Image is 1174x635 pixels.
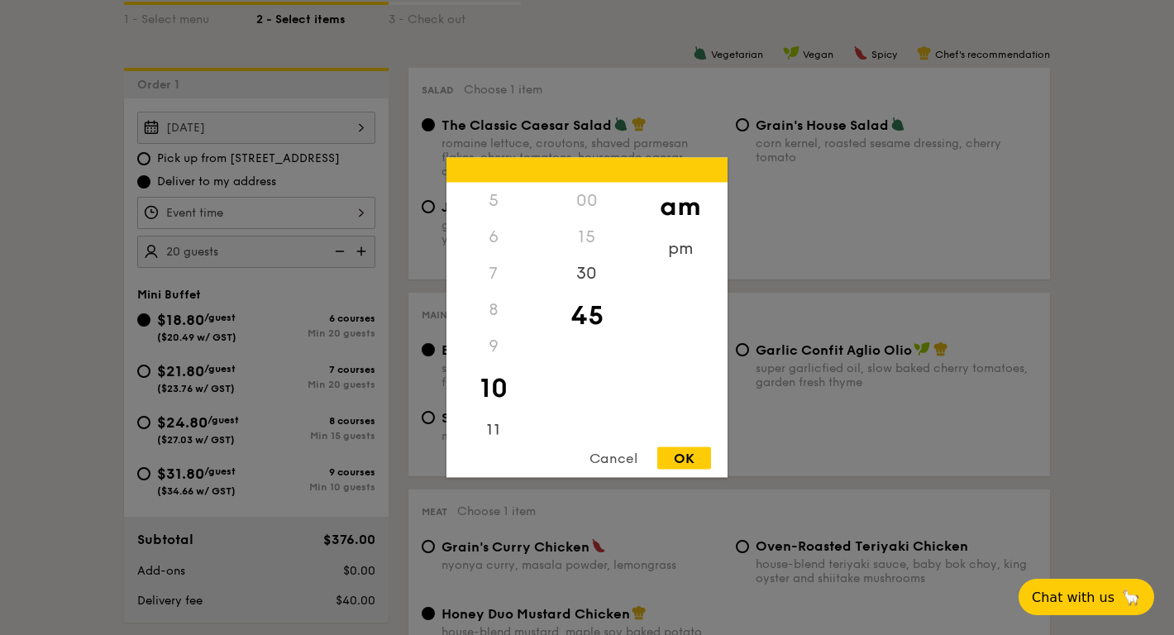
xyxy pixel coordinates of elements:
div: pm [633,231,727,267]
div: 15 [540,219,633,255]
div: 6 [446,219,540,255]
div: 00 [540,183,633,219]
div: 45 [540,292,633,340]
div: 7 [446,255,540,292]
div: OK [657,447,711,470]
span: 🦙 [1121,588,1141,607]
div: 10 [446,365,540,413]
div: 11 [446,413,540,449]
div: 30 [540,255,633,292]
div: am [633,183,727,231]
div: Cancel [573,447,654,470]
div: 8 [446,292,540,328]
button: Chat with us🦙 [1019,579,1154,615]
div: 9 [446,328,540,365]
span: Chat with us [1032,590,1114,605]
div: 5 [446,183,540,219]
